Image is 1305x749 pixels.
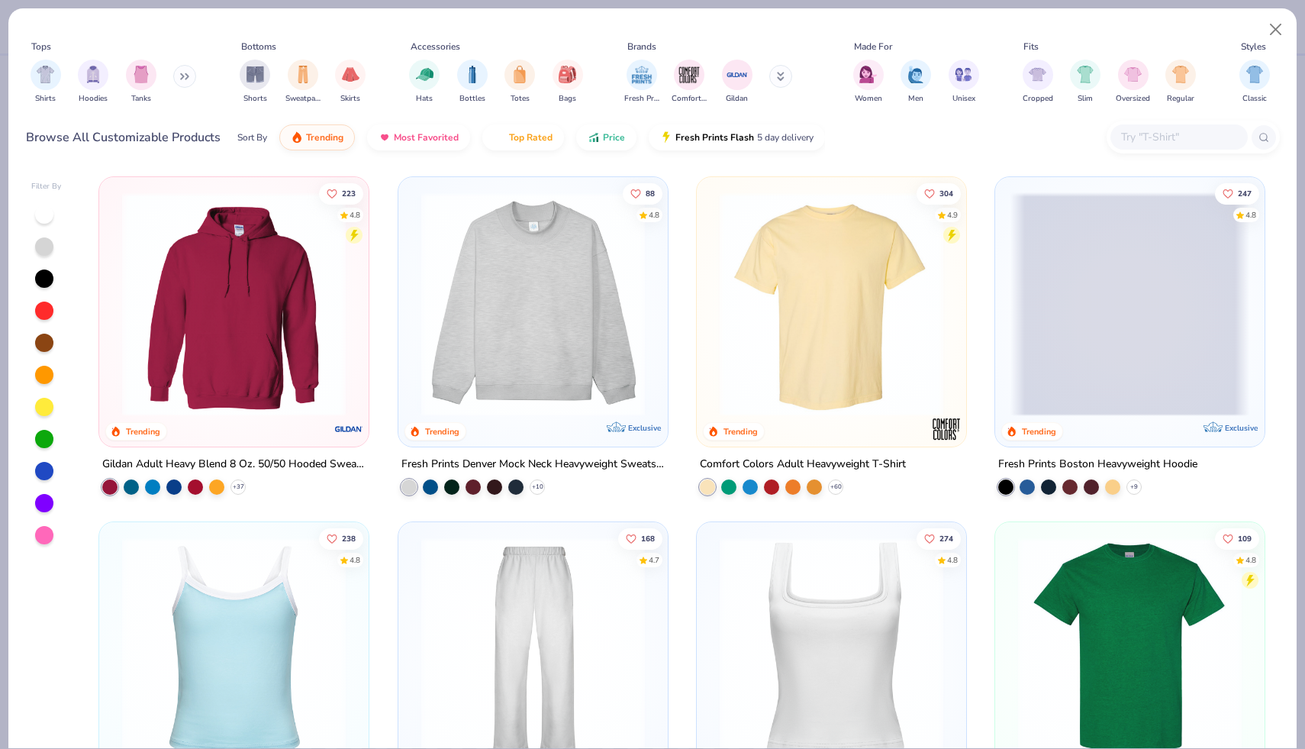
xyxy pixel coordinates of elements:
img: Hats Image [416,66,433,83]
img: trending.gif [291,131,303,144]
button: filter button [901,60,931,105]
button: Like [622,182,662,204]
div: filter for Slim [1070,60,1100,105]
span: Skirts [340,93,360,105]
div: filter for Unisex [949,60,979,105]
span: Price [603,131,625,144]
img: Bags Image [559,66,575,83]
img: Unisex Image [955,66,972,83]
button: filter button [949,60,979,105]
div: filter for Shorts [240,60,270,105]
img: Slim Image [1077,66,1094,83]
span: Classic [1242,93,1267,105]
button: Fresh Prints Flash5 day delivery [649,124,825,150]
img: Shorts Image [246,66,264,83]
span: Cropped [1023,93,1053,105]
img: Sweatpants Image [295,66,311,83]
span: Women [855,93,882,105]
span: Tanks [131,93,151,105]
div: 4.8 [947,555,958,567]
span: 274 [939,535,953,543]
span: Shirts [35,93,56,105]
button: filter button [409,60,440,105]
span: 247 [1238,189,1252,197]
button: filter button [240,60,270,105]
button: Like [1215,528,1259,550]
button: Like [617,528,662,550]
span: 88 [645,189,654,197]
div: filter for Tanks [126,60,156,105]
div: filter for Women [853,60,884,105]
span: Sweatpants [285,93,321,105]
span: Hats [416,93,433,105]
div: Gildan Adult Heavy Blend 8 Oz. 50/50 Hooded Sweatshirt [102,455,366,474]
img: Cropped Image [1029,66,1046,83]
div: filter for Gildan [722,60,752,105]
div: filter for Shirts [31,60,61,105]
div: 4.9 [947,209,958,221]
button: Like [319,182,363,204]
div: Made For [854,40,892,53]
img: Oversized Image [1124,66,1142,83]
button: filter button [553,60,583,105]
span: Shorts [243,93,267,105]
button: Like [917,182,961,204]
div: Brands [627,40,656,53]
img: Fresh Prints Image [630,63,653,86]
span: Men [908,93,923,105]
div: Fresh Prints Boston Heavyweight Hoodie [998,455,1197,474]
span: 238 [342,535,356,543]
div: Styles [1241,40,1266,53]
button: filter button [672,60,707,105]
button: filter button [722,60,752,105]
button: Like [917,528,961,550]
span: 223 [342,189,356,197]
button: filter button [504,60,535,105]
span: Exclusive [628,423,661,433]
button: Like [1215,182,1259,204]
div: filter for Fresh Prints [624,60,659,105]
span: Fresh Prints [624,93,659,105]
button: Trending [279,124,355,150]
div: Fits [1023,40,1039,53]
button: filter button [1023,60,1053,105]
button: filter button [1165,60,1196,105]
span: 109 [1238,535,1252,543]
button: filter button [126,60,156,105]
div: filter for Oversized [1116,60,1150,105]
span: Regular [1167,93,1194,105]
div: filter for Hats [409,60,440,105]
span: Exclusive [1225,423,1258,433]
img: a90f7c54-8796-4cb2-9d6e-4e9644cfe0fe [652,192,891,416]
img: TopRated.gif [494,131,506,144]
div: filter for Totes [504,60,535,105]
span: Hoodies [79,93,108,105]
div: filter for Comfort Colors [672,60,707,105]
span: Gildan [726,93,748,105]
button: filter button [1239,60,1270,105]
img: f5d85501-0dbb-4ee4-b115-c08fa3845d83 [414,192,652,416]
span: 304 [939,189,953,197]
span: + 9 [1130,483,1138,492]
img: 01756b78-01f6-4cc6-8d8a-3c30c1a0c8ac [114,192,353,416]
div: filter for Bottles [457,60,488,105]
button: Price [576,124,636,150]
img: flash.gif [660,131,672,144]
div: Filter By [31,181,62,192]
div: filter for Hoodies [78,60,108,105]
span: Totes [511,93,530,105]
button: Like [319,528,363,550]
img: Shirts Image [37,66,54,83]
div: 4.8 [1245,555,1256,567]
span: Oversized [1116,93,1150,105]
span: Top Rated [509,131,553,144]
div: filter for Bags [553,60,583,105]
img: Comfort Colors Image [678,63,701,86]
div: filter for Classic [1239,60,1270,105]
img: e55d29c3-c55d-459c-bfd9-9b1c499ab3c6 [951,192,1190,416]
img: Skirts Image [342,66,359,83]
span: 168 [640,535,654,543]
div: filter for Sweatpants [285,60,321,105]
div: 4.8 [1245,209,1256,221]
span: + 60 [830,483,841,492]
